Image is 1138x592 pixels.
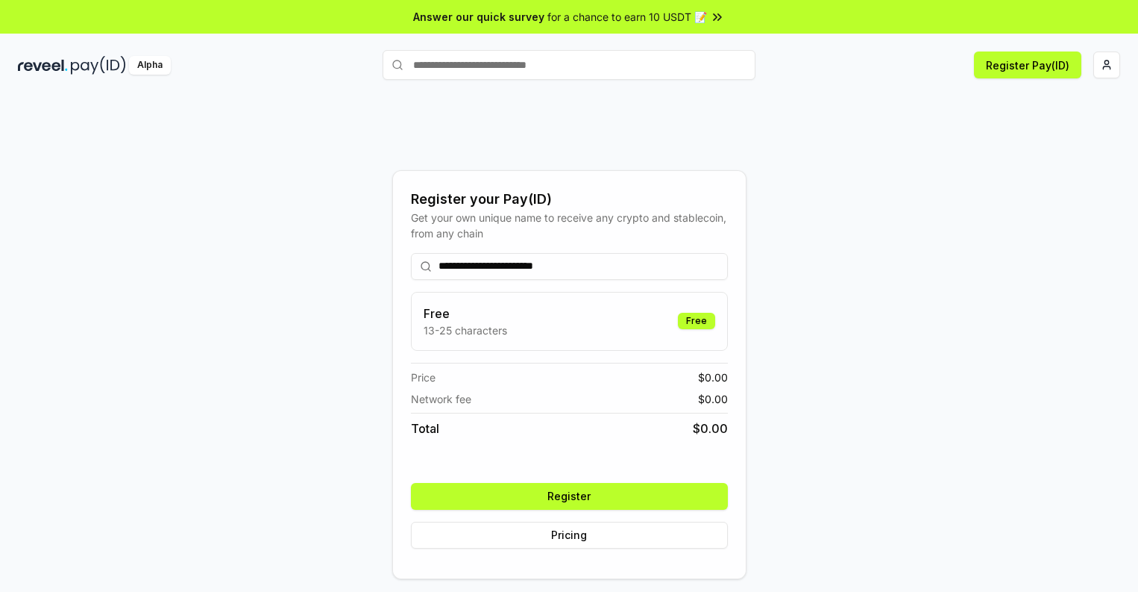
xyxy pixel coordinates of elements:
[411,420,439,437] span: Total
[411,391,471,407] span: Network fee
[413,9,544,25] span: Answer our quick survey
[411,189,728,210] div: Register your Pay(ID)
[411,483,728,510] button: Register
[974,52,1081,78] button: Register Pay(ID)
[678,313,715,329] div: Free
[424,305,507,323] h3: Free
[424,323,507,338] p: 13-25 characters
[411,370,436,385] span: Price
[71,56,126,75] img: pay_id
[698,391,728,407] span: $ 0.00
[547,9,707,25] span: for a chance to earn 10 USDT 📝
[698,370,728,385] span: $ 0.00
[411,210,728,241] div: Get your own unique name to receive any crypto and stablecoin, from any chain
[129,56,171,75] div: Alpha
[18,56,68,75] img: reveel_dark
[693,420,728,437] span: $ 0.00
[411,522,728,549] button: Pricing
